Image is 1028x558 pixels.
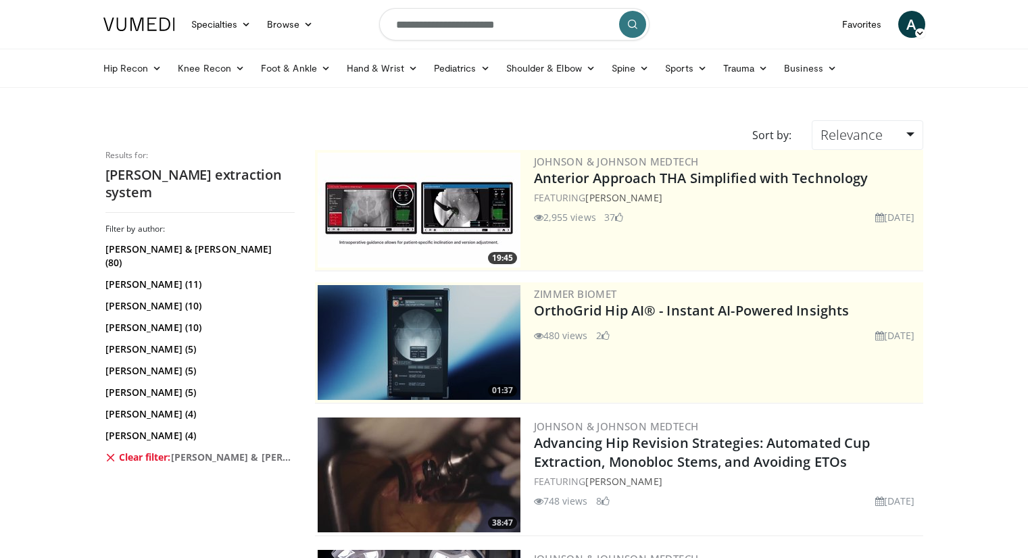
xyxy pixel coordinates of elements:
[105,243,291,270] a: [PERSON_NAME] & [PERSON_NAME] (80)
[318,153,520,268] a: 19:45
[534,328,588,343] li: 480 views
[105,451,291,464] a: Clear filter:[PERSON_NAME] & [PERSON_NAME]
[170,55,253,82] a: Knee Recon
[534,301,850,320] a: OrthoGrid Hip AI® - Instant AI-Powered Insights
[534,494,588,508] li: 748 views
[105,386,291,399] a: [PERSON_NAME] (5)
[105,224,295,234] h3: Filter by author:
[488,252,517,264] span: 19:45
[821,126,883,144] span: Relevance
[715,55,777,82] a: Trauma
[105,364,291,378] a: [PERSON_NAME] (5)
[171,451,291,464] span: [PERSON_NAME] & [PERSON_NAME]
[534,474,921,488] div: FEATURING
[105,278,291,291] a: [PERSON_NAME] (11)
[875,328,915,343] li: [DATE]
[604,210,623,224] li: 37
[596,494,610,508] li: 8
[105,299,291,313] a: [PERSON_NAME] (10)
[498,55,604,82] a: Shoulder & Elbow
[596,328,610,343] li: 2
[875,494,915,508] li: [DATE]
[318,285,520,400] a: 01:37
[95,55,170,82] a: Hip Recon
[534,287,617,301] a: Zimmer Biomet
[875,210,915,224] li: [DATE]
[812,120,923,150] a: Relevance
[534,434,871,471] a: Advancing Hip Revision Strategies: Automated Cup Extraction, Monobloc Stems, and Avoiding ETOs
[898,11,925,38] a: A
[379,8,650,41] input: Search topics, interventions
[426,55,498,82] a: Pediatrics
[105,407,291,421] a: [PERSON_NAME] (4)
[253,55,339,82] a: Foot & Ankle
[105,166,295,201] h2: [PERSON_NAME] extraction system
[318,285,520,400] img: 51d03d7b-a4ba-45b7-9f92-2bfbd1feacc3.300x170_q85_crop-smart_upscale.jpg
[183,11,260,38] a: Specialties
[259,11,321,38] a: Browse
[585,475,662,488] a: [PERSON_NAME]
[105,150,295,161] p: Results for:
[742,120,802,150] div: Sort by:
[318,153,520,268] img: 06bb1c17-1231-4454-8f12-6191b0b3b81a.300x170_q85_crop-smart_upscale.jpg
[534,420,699,433] a: Johnson & Johnson MedTech
[318,417,520,532] img: 9f1a5b5d-2ba5-4c40-8e0c-30b4b8951080.300x170_q85_crop-smart_upscale.jpg
[488,517,517,529] span: 38:47
[534,210,596,224] li: 2,955 views
[534,155,699,168] a: Johnson & Johnson MedTech
[105,321,291,334] a: [PERSON_NAME] (10)
[585,191,662,204] a: [PERSON_NAME]
[103,18,175,31] img: VuMedi Logo
[776,55,845,82] a: Business
[488,384,517,397] span: 01:37
[339,55,426,82] a: Hand & Wrist
[657,55,715,82] a: Sports
[105,343,291,356] a: [PERSON_NAME] (5)
[534,169,868,187] a: Anterior Approach THA Simplified with Technology
[318,417,520,532] a: 38:47
[604,55,657,82] a: Spine
[105,429,291,442] a: [PERSON_NAME] (4)
[534,191,921,205] div: FEATURING
[834,11,890,38] a: Favorites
